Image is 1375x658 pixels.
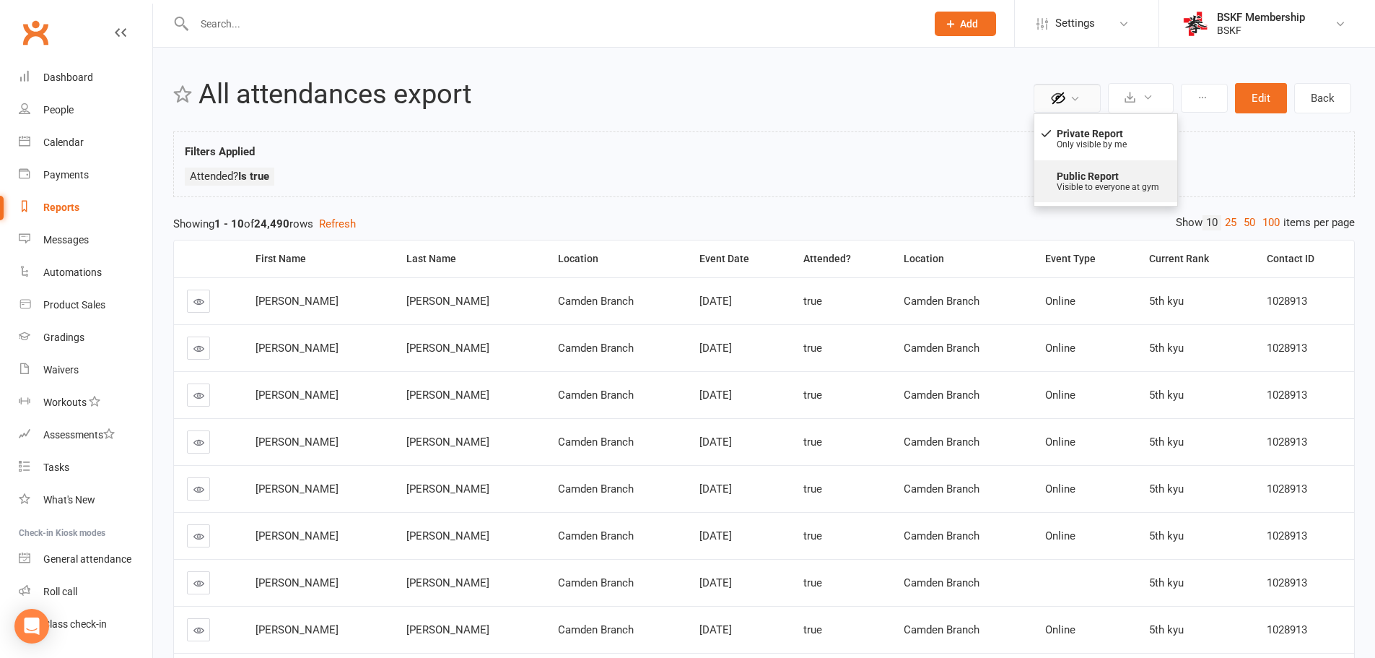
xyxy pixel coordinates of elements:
[803,482,822,495] span: true
[1217,11,1305,24] div: BSKF Membership
[256,623,339,636] span: [PERSON_NAME]
[1034,160,1177,203] a: Public ReportVisible to everyone at gym
[1045,254,1125,264] div: Event Type
[43,234,89,246] div: Messages
[1267,254,1343,264] div: Contact ID
[19,191,152,224] a: Reports
[558,436,634,449] span: Camden Branch
[699,254,778,264] div: Event Date
[558,529,634,542] span: Camden Branch
[558,482,634,495] span: Camden Branch
[558,623,634,636] span: Camden Branch
[19,576,152,608] a: Roll call
[256,482,339,495] span: [PERSON_NAME]
[803,436,822,449] span: true
[19,94,152,126] a: People
[699,529,732,542] span: [DATE]
[803,576,822,589] span: true
[17,14,53,51] a: Clubworx
[238,170,269,183] strong: Is true
[43,299,105,311] div: Product Sales
[19,159,152,191] a: Payments
[904,623,979,636] span: Camden Branch
[803,254,879,264] div: Attended?
[1149,389,1184,402] span: 5th kyu
[1055,7,1095,40] span: Settings
[406,529,489,542] span: [PERSON_NAME]
[406,342,489,355] span: [PERSON_NAME]
[406,623,489,636] span: [PERSON_NAME]
[558,295,634,308] span: Camden Branch
[1267,389,1307,402] span: 1028913
[699,623,732,636] span: [DATE]
[699,576,732,589] span: [DATE]
[1046,124,1166,155] div: Only visible by me
[43,332,84,343] div: Gradings
[904,576,979,589] span: Camden Branch
[19,451,152,484] a: Tasks
[1045,436,1075,449] span: Online
[1235,83,1287,113] button: Edit
[19,321,152,354] a: Gradings
[699,295,732,308] span: [DATE]
[699,436,732,449] span: [DATE]
[1176,215,1355,230] div: Show items per page
[19,224,152,256] a: Messages
[43,586,77,597] div: Roll call
[1181,9,1210,38] img: thumb_image1745765734.png
[214,217,244,230] strong: 1 - 10
[1267,623,1307,636] span: 1028913
[256,295,339,308] span: [PERSON_NAME]
[14,609,49,644] div: Open Intercom Messenger
[904,295,979,308] span: Camden Branch
[699,342,732,355] span: [DATE]
[19,608,152,641] a: Class kiosk mode
[1217,24,1305,37] div: BSKF
[1149,436,1184,449] span: 5th kyu
[1149,623,1184,636] span: 5th kyu
[43,104,74,116] div: People
[190,14,916,34] input: Search...
[406,295,489,308] span: [PERSON_NAME]
[43,72,93,83] div: Dashboard
[960,18,978,30] span: Add
[1294,83,1351,113] a: Back
[935,12,996,36] button: Add
[406,482,489,495] span: [PERSON_NAME]
[19,126,152,159] a: Calendar
[803,389,822,402] span: true
[803,529,822,542] span: true
[904,482,979,495] span: Camden Branch
[1045,295,1075,308] span: Online
[1034,118,1177,160] a: Private ReportOnly visible by me
[319,215,356,233] button: Refresh
[256,529,339,542] span: [PERSON_NAME]
[185,145,255,158] strong: Filters Applied
[256,436,339,449] span: [PERSON_NAME]
[699,482,732,495] span: [DATE]
[43,202,79,213] div: Reports
[1149,342,1184,355] span: 5th kyu
[1149,295,1184,308] span: 5th kyu
[803,342,822,355] span: true
[1267,436,1307,449] span: 1028913
[1057,168,1166,184] strong: Public Report
[558,342,634,355] span: Camden Branch
[803,295,822,308] span: true
[43,267,102,278] div: Automations
[558,389,634,402] span: Camden Branch
[904,436,979,449] span: Camden Branch
[19,354,152,386] a: Waivers
[904,254,1021,264] div: Location
[190,170,269,183] span: Attended?
[1267,576,1307,589] span: 1028913
[1149,254,1242,264] div: Current Rank
[1149,576,1184,589] span: 5th kyu
[406,576,489,589] span: [PERSON_NAME]
[904,342,979,355] span: Camden Branch
[43,494,95,506] div: What's New
[43,137,84,148] div: Calendar
[558,576,634,589] span: Camden Branch
[1045,342,1075,355] span: Online
[43,553,131,565] div: General attendance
